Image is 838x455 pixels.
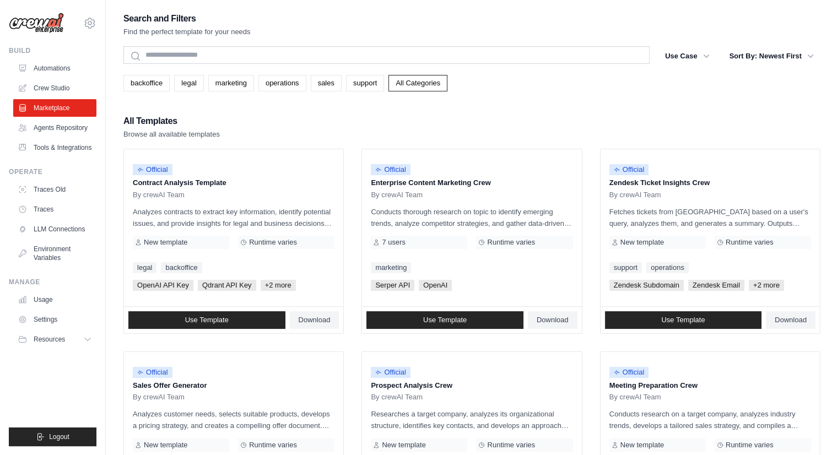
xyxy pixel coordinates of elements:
span: Serper API [371,280,414,291]
span: +2 more [749,280,784,291]
a: Use Template [128,311,285,329]
span: Official [133,367,172,378]
a: Environment Variables [13,240,96,267]
span: New template [144,441,187,449]
span: Download [299,316,331,324]
a: support [609,262,642,273]
span: Runtime varies [249,441,297,449]
span: Runtime varies [487,238,535,247]
span: Official [609,164,649,175]
span: Runtime varies [487,441,535,449]
a: Tools & Integrations [13,139,96,156]
div: Operate [9,167,96,176]
span: 7 users [382,238,406,247]
p: Fetches tickets from [GEOGRAPHIC_DATA] based on a user's query, analyzes them, and generates a su... [609,206,811,229]
h2: All Templates [123,113,220,129]
span: New template [620,238,664,247]
span: Official [609,367,649,378]
span: OpenAI [419,280,452,291]
span: New template [620,441,664,449]
p: Sales Offer Generator [133,380,334,391]
p: Find the perfect template for your needs [123,26,251,37]
a: backoffice [123,75,170,91]
img: Logo [9,13,64,34]
span: Logout [49,432,69,441]
span: By crewAI Team [133,191,185,199]
a: Download [290,311,339,329]
span: By crewAI Team [371,191,423,199]
a: operations [258,75,306,91]
span: Qdrant API Key [198,280,256,291]
a: Download [528,311,577,329]
span: Use Template [661,316,705,324]
a: support [346,75,384,91]
a: marketing [208,75,254,91]
span: +2 more [261,280,296,291]
div: Manage [9,278,96,286]
button: Logout [9,427,96,446]
span: Use Template [185,316,229,324]
span: By crewAI Team [609,393,661,402]
a: Use Template [366,311,523,329]
a: Usage [13,291,96,308]
span: By crewAI Team [371,393,423,402]
div: Build [9,46,96,55]
p: Enterprise Content Marketing Crew [371,177,572,188]
p: Analyzes customer needs, selects suitable products, develops a pricing strategy, and creates a co... [133,408,334,431]
p: Prospect Analysis Crew [371,380,572,391]
p: Contract Analysis Template [133,177,334,188]
button: Resources [13,331,96,348]
span: Runtime varies [249,238,297,247]
span: Official [371,164,410,175]
a: legal [174,75,203,91]
a: All Categories [388,75,447,91]
span: Download [775,316,807,324]
a: marketing [371,262,411,273]
p: Analyzes contracts to extract key information, identify potential issues, and provide insights fo... [133,206,334,229]
a: operations [646,262,689,273]
a: Download [766,311,815,329]
span: New template [382,441,425,449]
a: Traces Old [13,181,96,198]
button: Sort By: Newest First [723,46,820,66]
span: Official [133,164,172,175]
span: Zendesk Subdomain [609,280,684,291]
span: OpenAI API Key [133,280,193,291]
span: New template [144,238,187,247]
a: Traces [13,201,96,218]
a: Crew Studio [13,79,96,97]
a: Automations [13,59,96,77]
p: Meeting Preparation Crew [609,380,811,391]
a: Use Template [605,311,762,329]
a: sales [311,75,342,91]
p: Zendesk Ticket Insights Crew [609,177,811,188]
button: Use Case [658,46,716,66]
p: Conducts research on a target company, analyzes industry trends, develops a tailored sales strate... [609,408,811,431]
span: By crewAI Team [133,393,185,402]
a: Marketplace [13,99,96,117]
a: LLM Connections [13,220,96,238]
span: By crewAI Team [609,191,661,199]
p: Conducts thorough research on topic to identify emerging trends, analyze competitor strategies, a... [371,206,572,229]
span: Download [537,316,569,324]
span: Use Template [423,316,467,324]
span: Resources [34,335,65,344]
a: Agents Repository [13,119,96,137]
span: Runtime varies [726,441,774,449]
span: Official [371,367,410,378]
p: Browse all available templates [123,129,220,140]
a: legal [133,262,156,273]
a: Settings [13,311,96,328]
p: Researches a target company, analyzes its organizational structure, identifies key contacts, and ... [371,408,572,431]
a: backoffice [161,262,202,273]
span: Runtime varies [726,238,774,247]
span: Zendesk Email [688,280,744,291]
h2: Search and Filters [123,11,251,26]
